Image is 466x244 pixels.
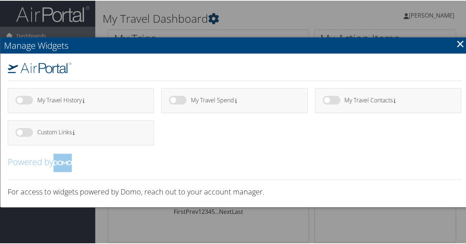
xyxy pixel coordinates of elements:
h2: Powered by [8,153,461,171]
h4: My Travel Spend [191,96,295,103]
h4: Custom Links [37,128,141,135]
img: airportal-logo.png [8,62,71,73]
h4: My Travel History [37,96,141,103]
a: Close [456,36,465,50]
h3: For access to widgets powered by Domo, reach out to your account manager. [8,186,461,196]
h4: My Travel Contacts [344,96,448,103]
img: domo-logo.png [53,153,72,171]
